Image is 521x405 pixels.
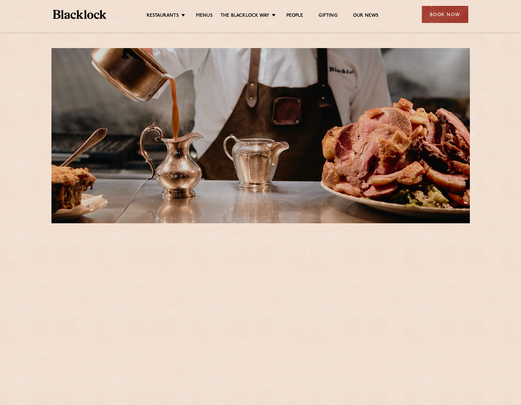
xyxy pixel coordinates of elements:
[319,13,337,20] a: Gifting
[422,6,468,23] div: Book Now
[147,13,179,20] a: Restaurants
[286,13,303,20] a: People
[220,13,269,20] a: The Blacklock Way
[196,13,213,20] a: Menus
[53,10,107,19] img: BL_Textured_Logo-footer-cropped.svg
[353,13,379,20] a: Our News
